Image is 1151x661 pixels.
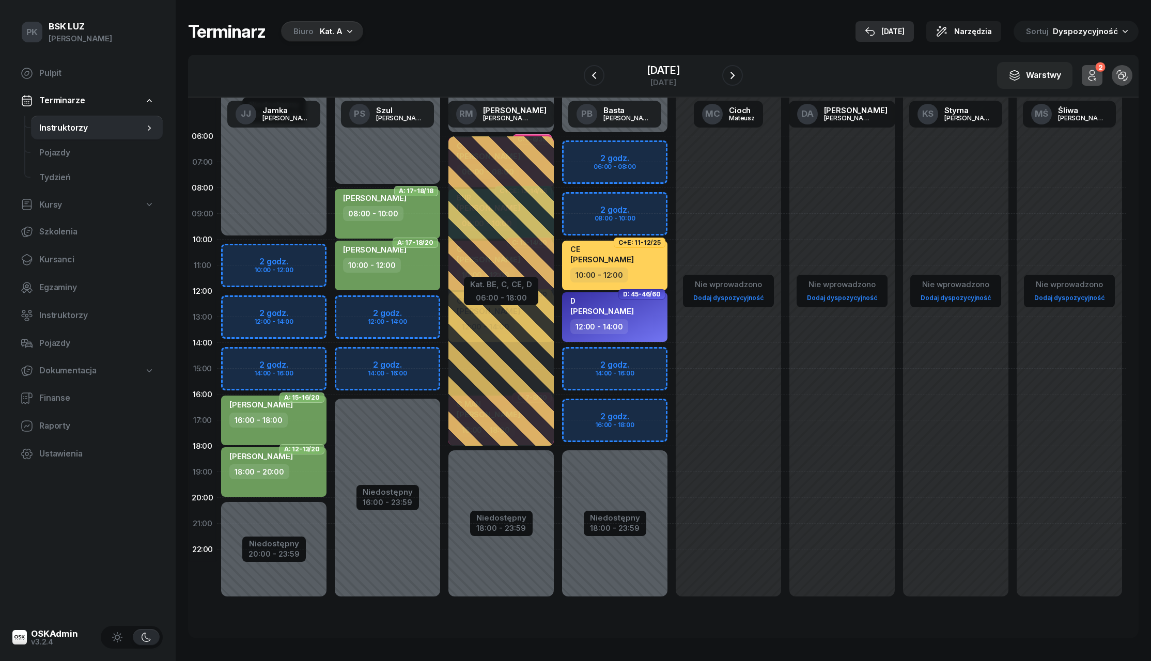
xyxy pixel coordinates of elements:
a: PBBasta[PERSON_NAME] [568,101,661,128]
div: [PERSON_NAME] [944,115,994,121]
div: [PERSON_NAME] [483,115,533,121]
button: 2 [1082,65,1102,86]
button: BiuroKat. A [278,21,363,42]
div: Nie wprowadzono [916,278,995,291]
a: Dokumentacja [12,359,163,383]
div: Biuro [293,25,314,38]
div: 21:00 [188,511,217,537]
span: Instruktorzy [39,121,144,135]
div: 12:00 - 14:00 [570,319,628,334]
div: Niedostępny [476,514,526,522]
div: 10:00 - 12:00 [343,258,401,273]
span: MŚ [1035,109,1049,118]
div: [PERSON_NAME] [824,106,888,114]
button: Narzędzia [926,21,1001,42]
button: Nie wprowadzonoDodaj dyspozycyjność [689,276,768,306]
button: Niedostępny20:00 - 23:59 [248,538,300,560]
a: Terminarze [12,89,163,113]
span: [PERSON_NAME] [570,306,634,316]
span: A: 17-18/20 [397,242,433,244]
div: 16:00 [188,382,217,407]
a: Egzaminy [12,275,163,300]
span: [PERSON_NAME] [229,451,293,461]
div: Basta [603,106,653,114]
div: BSK LUZ [49,22,112,31]
div: 06:00 - 18:00 [470,291,532,302]
a: Dodaj dyspozycyjność [689,292,768,304]
button: Nie wprowadzonoDodaj dyspozycyjność [803,276,881,306]
div: CE [570,245,634,254]
span: C+E: 11-12/25 [618,242,661,244]
a: Raporty [12,414,163,438]
span: Raporty [39,419,154,433]
div: 08:00 [188,175,217,201]
div: Szul [376,106,426,114]
a: Dodaj dyspozycyjność [916,292,995,304]
span: RM [459,109,473,118]
span: MC [705,109,720,118]
a: MŚŚliwa[PERSON_NAME] [1023,101,1116,128]
div: 2 [1095,62,1105,72]
div: Cioch [729,106,755,114]
img: logo-xs@2x.png [12,630,27,644]
a: Szkolenia [12,219,163,244]
a: Pojazdy [12,331,163,356]
div: 10:00 - 12:00 [570,267,628,282]
span: Kursanci [39,253,154,266]
div: [PERSON_NAME] [49,32,112,45]
div: [PERSON_NAME] [1058,115,1108,121]
span: Instruktorzy [39,309,154,322]
span: A: 12-13/20 [284,448,320,450]
a: Dodaj dyspozycyjność [1030,292,1109,304]
a: Dodaj dyspozycyjność [803,292,881,304]
div: Jamka [262,106,312,114]
div: [PERSON_NAME] [824,115,874,121]
div: 12:00 [188,278,217,304]
span: [PERSON_NAME] [229,400,293,410]
h1: Terminarz [188,22,266,41]
div: 16:00 - 23:59 [363,496,413,507]
a: MCCiochMateusz [694,101,763,128]
span: Dokumentacja [39,364,97,377]
a: Instruktorzy [31,116,163,140]
button: Sortuj Dyspozycyjność [1014,21,1139,42]
div: [DATE] [647,78,680,86]
div: 10:00 [188,227,217,253]
div: Kat. BE, C, CE, D [470,278,532,291]
span: Egzaminy [39,281,154,294]
div: 09:00 [188,201,217,227]
div: 16:00 - 18:00 [229,413,288,428]
div: 07:00 [188,149,217,175]
div: Nie wprowadzono [1030,278,1109,291]
button: Niedostępny18:00 - 23:59 [476,512,526,534]
span: Ustawienia [39,447,154,461]
a: Kursanci [12,247,163,272]
span: Dyspozycyjność [1053,26,1118,36]
div: Niedostępny [590,514,640,522]
button: Warstwy [997,62,1072,89]
div: 15:00 [188,356,217,382]
div: Styrna [944,106,994,114]
span: Tydzień [39,171,154,184]
span: [PERSON_NAME] [343,193,407,203]
div: Kat. A [320,25,343,38]
div: [DATE] [865,25,905,38]
span: A: 15-16/20 [284,397,320,399]
a: RM[PERSON_NAME][PERSON_NAME] [448,101,555,128]
div: 19:00 [188,459,217,485]
a: Kursy [12,193,163,217]
span: Szkolenia [39,225,154,239]
span: Narzędzia [954,25,992,38]
button: Nie wprowadzonoDodaj dyspozycyjność [916,276,995,306]
span: [PERSON_NAME] [343,245,407,255]
div: Niedostępny [363,488,413,496]
div: [PERSON_NAME] [262,115,312,121]
span: D: 45-46/60 [623,293,661,295]
button: Niedostępny16:00 - 23:59 [363,486,413,509]
div: [PERSON_NAME] [603,115,653,121]
span: [PERSON_NAME] [570,255,634,264]
div: [PERSON_NAME] [376,115,426,121]
button: Kat. BE, C, CE, D06:00 - 18:00 [470,278,532,302]
div: 20:00 [188,485,217,511]
span: Sortuj [1026,25,1051,38]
